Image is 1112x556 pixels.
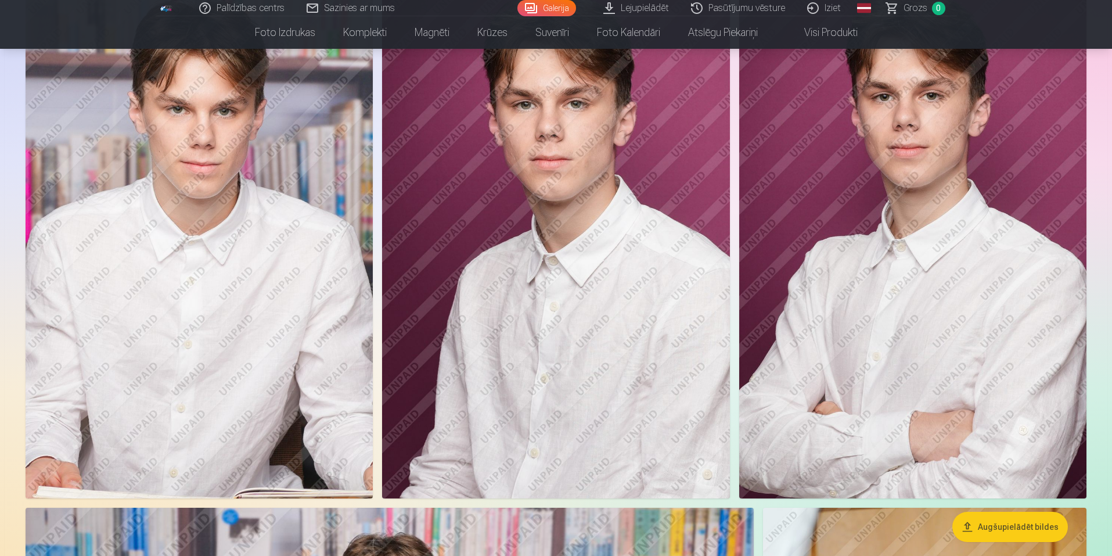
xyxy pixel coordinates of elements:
[904,1,927,15] span: Grozs
[329,16,401,49] a: Komplekti
[241,16,329,49] a: Foto izdrukas
[583,16,674,49] a: Foto kalendāri
[772,16,872,49] a: Visi produkti
[401,16,463,49] a: Magnēti
[674,16,772,49] a: Atslēgu piekariņi
[952,512,1068,542] button: Augšupielādēt bildes
[932,2,945,15] span: 0
[160,5,173,12] img: /fa1
[521,16,583,49] a: Suvenīri
[463,16,521,49] a: Krūzes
